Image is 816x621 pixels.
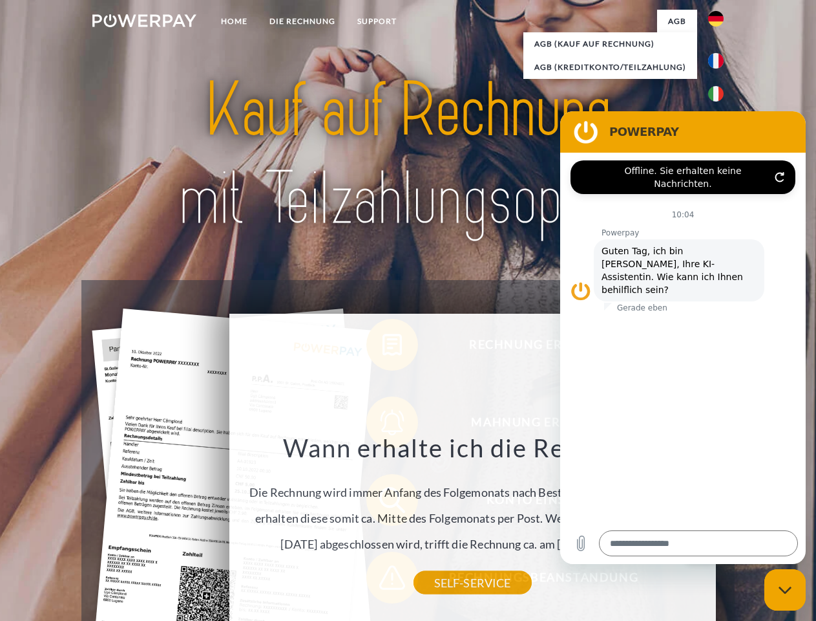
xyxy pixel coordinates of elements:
img: logo-powerpay-white.svg [92,14,196,27]
a: SELF-SERVICE [413,571,532,594]
div: Die Rechnung wird immer Anfang des Folgemonats nach Bestellabschluss generiert. Sie erhalten dies... [236,432,708,583]
a: DIE RECHNUNG [258,10,346,33]
a: AGB (Kauf auf Rechnung) [523,32,697,56]
img: title-powerpay_de.svg [123,62,693,248]
iframe: Messaging-Fenster [560,111,806,564]
img: fr [708,53,724,69]
h3: Wann erhalte ich die Rechnung? [236,432,708,463]
a: agb [657,10,697,33]
a: AGB (Kreditkonto/Teilzahlung) [523,56,697,79]
a: Home [210,10,258,33]
img: de [708,11,724,27]
img: it [708,86,724,102]
iframe: Schaltfläche zum Öffnen des Messaging-Fensters; Konversation läuft [764,569,806,611]
a: SUPPORT [346,10,408,33]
